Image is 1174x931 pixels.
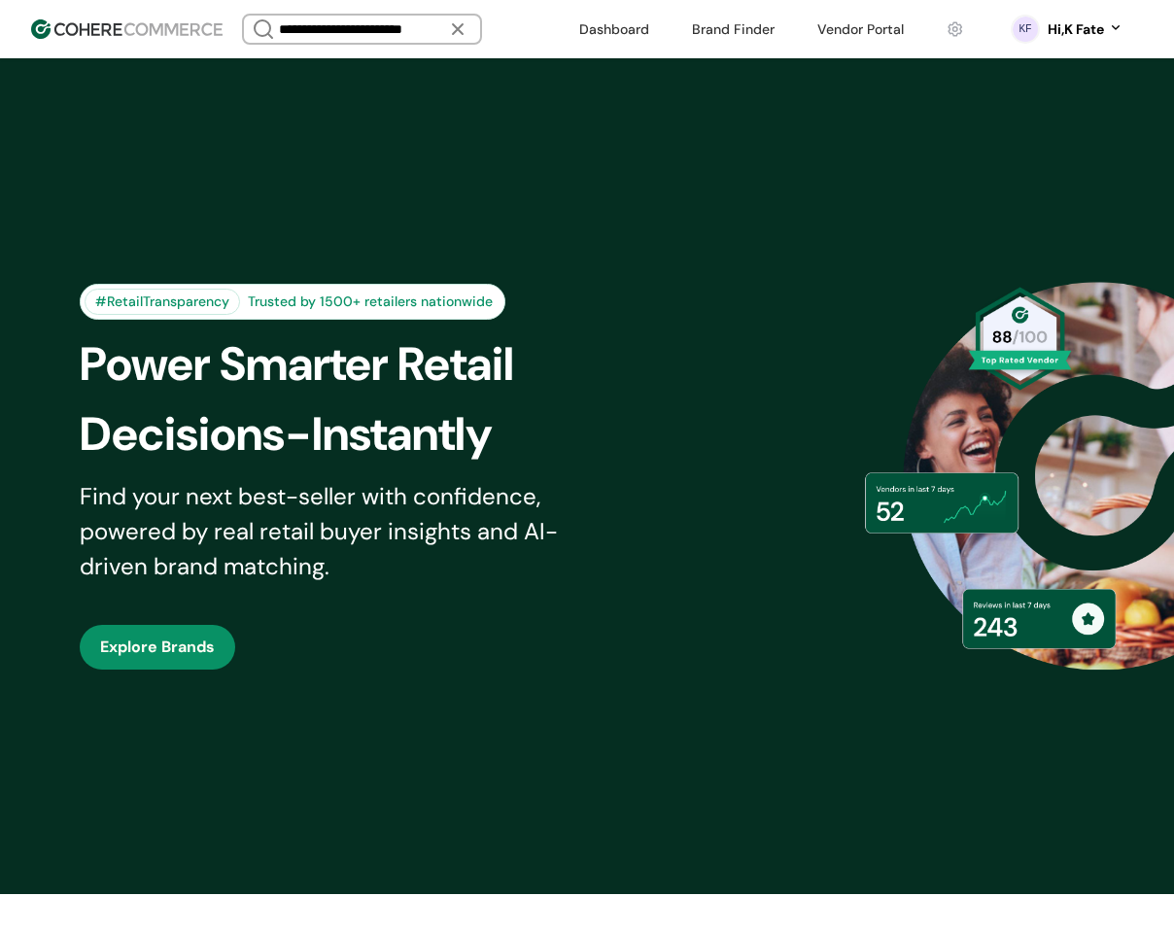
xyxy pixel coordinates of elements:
div: Power Smarter Retail [80,329,639,399]
button: Hi,K Fate [1048,19,1123,40]
div: #RetailTransparency [85,289,240,315]
svg: 0 percent [1011,15,1040,44]
div: Trusted by 1500+ retailers nationwide [240,292,501,312]
div: Decisions-Instantly [80,399,639,469]
img: Cohere Logo [31,19,223,39]
button: Explore Brands [80,625,235,670]
div: Find your next best-seller with confidence, powered by real retail buyer insights and AI-driven b... [80,479,611,584]
div: Hi, K Fate [1048,19,1104,40]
